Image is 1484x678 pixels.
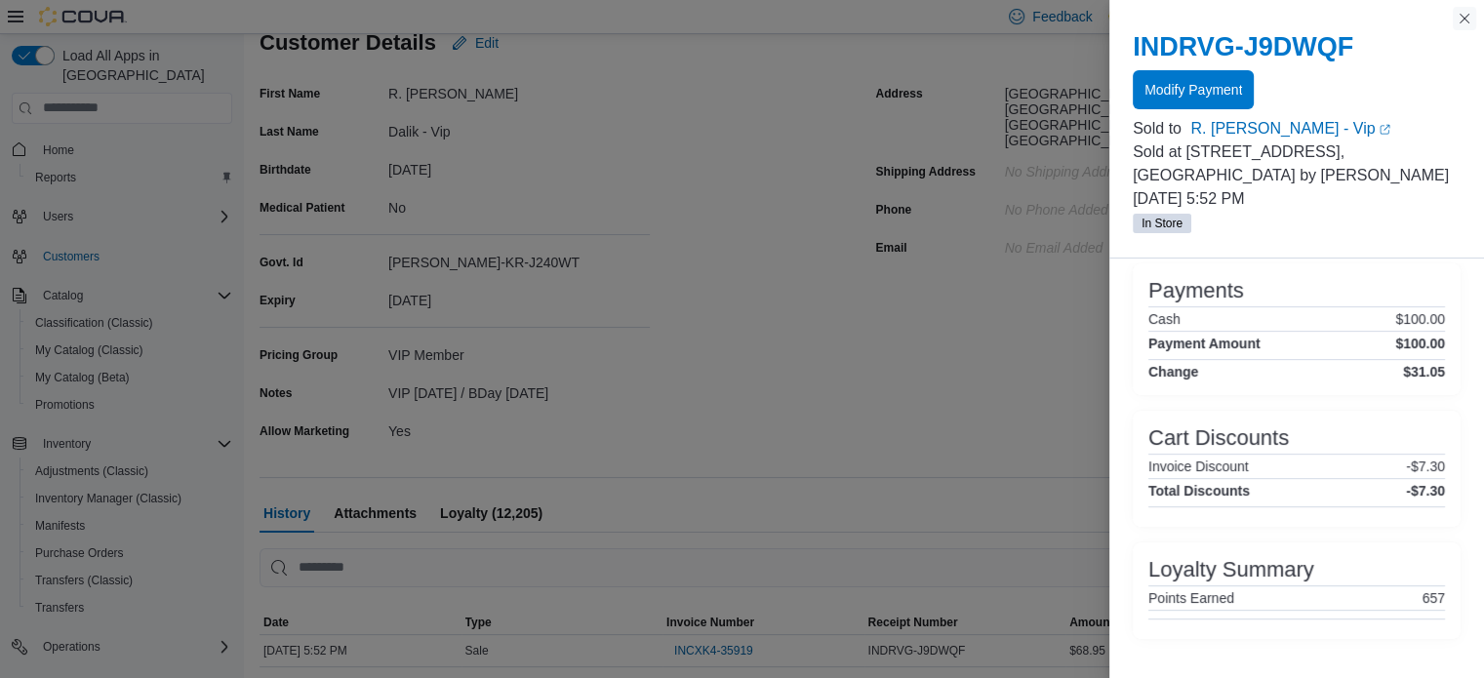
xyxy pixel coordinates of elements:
button: Close this dialog [1453,7,1476,30]
h4: Total Discounts [1148,483,1250,499]
h4: $31.05 [1403,364,1445,379]
span: In Store [1133,214,1191,233]
button: Modify Payment [1133,70,1254,109]
span: In Store [1142,215,1183,232]
h6: Cash [1148,311,1181,327]
h6: Points Earned [1148,590,1234,606]
h4: Change [1148,364,1198,379]
p: -$7.30 [1406,459,1445,474]
a: R. [PERSON_NAME] - VipExternal link [1190,117,1461,140]
p: 657 [1423,590,1445,606]
h2: INDRVG-J9DWQF [1133,31,1461,62]
svg: External link [1379,124,1390,136]
p: $100.00 [1395,311,1445,327]
p: [DATE] 5:52 PM [1133,187,1461,211]
span: Modify Payment [1144,80,1242,100]
h4: $100.00 [1395,336,1445,351]
h3: Loyalty Summary [1148,558,1314,581]
h4: -$7.30 [1406,483,1445,499]
h3: Payments [1148,279,1244,302]
div: Sold to [1133,117,1186,140]
h6: Invoice Discount [1148,459,1249,474]
p: Sold at [STREET_ADDRESS], [GEOGRAPHIC_DATA] by [PERSON_NAME] [1133,140,1461,187]
h4: Payment Amount [1148,336,1261,351]
h3: Cart Discounts [1148,426,1289,450]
